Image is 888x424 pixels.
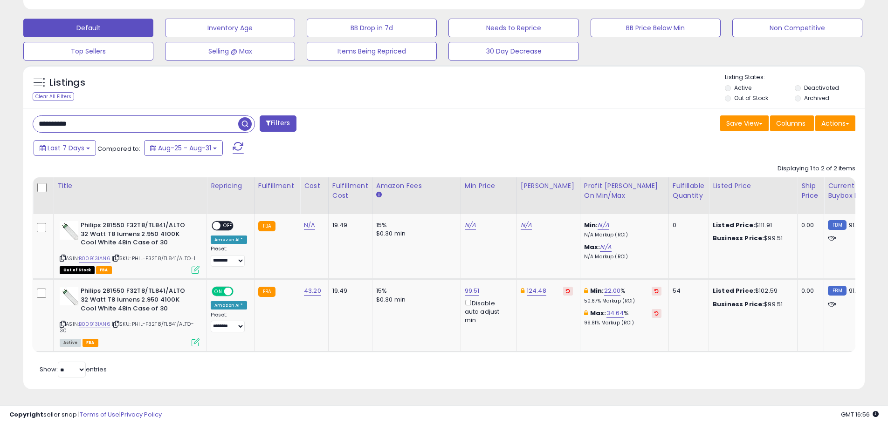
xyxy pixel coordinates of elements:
p: 99.81% Markup (ROI) [584,320,661,326]
button: Selling @ Max [165,42,295,61]
button: Columns [770,115,814,131]
span: OFF [220,222,235,230]
p: Listing States: [725,73,865,82]
span: FBA [96,266,112,274]
div: Listed Price [713,181,793,191]
p: N/A Markup (ROI) [584,232,661,238]
span: | SKU: PHIL-F32T8/TL841/ALTO-1 [112,255,195,262]
div: Repricing [211,181,250,191]
div: 15% [376,221,454,229]
small: FBM [828,220,846,230]
div: Ship Price [801,181,820,201]
button: Last 7 Days [34,140,96,156]
b: Max: [590,309,606,317]
div: Amazon AI * [211,236,247,244]
a: 124.48 [527,286,546,296]
div: Fulfillment [258,181,296,191]
a: 34.64 [606,309,624,318]
b: Listed Price: [713,221,755,229]
img: 319EnMq7xgL._SL40_.jpg [60,287,78,305]
strong: Copyright [9,410,43,419]
span: Columns [776,119,805,128]
b: Philips 281550 F32T8/TL841/ALTO 32 Watt T8 lumens 2.950 4100K Cool White 48in Case of 30 [81,287,194,315]
div: ASIN: [60,287,200,345]
div: Displaying 1 to 2 of 2 items [778,164,855,173]
button: Top Sellers [23,42,153,61]
div: $111.91 [713,221,790,229]
div: Fulfillment Cost [332,181,368,201]
button: Default [23,19,153,37]
div: 54 [673,287,702,295]
button: Inventory Age [165,19,295,37]
div: 0 [673,221,702,229]
button: BB Drop in 7d [307,19,437,37]
div: 0.00 [801,221,817,229]
a: N/A [598,221,609,230]
div: Current Buybox Price [828,181,876,201]
p: N/A Markup (ROI) [584,254,661,260]
a: N/A [304,221,315,230]
label: Active [734,84,751,92]
a: Privacy Policy [121,410,162,419]
span: All listings that are currently out of stock and unavailable for purchase on Amazon [60,266,95,274]
a: Terms of Use [80,410,119,419]
div: Preset: [211,246,247,267]
span: 91.94 [849,286,864,295]
button: Items Being Repriced [307,42,437,61]
span: 2025-09-9 16:56 GMT [841,410,879,419]
a: 99.51 [465,286,480,296]
div: $102.59 [713,287,790,295]
div: % [584,309,661,326]
div: Title [57,181,203,191]
a: 43.20 [304,286,321,296]
small: FBM [828,286,846,296]
div: 15% [376,287,454,295]
div: Amazon AI * [211,301,247,310]
div: 19.49 [332,287,365,295]
div: $0.30 min [376,229,454,238]
small: Amazon Fees. [376,191,382,199]
button: BB Price Below Min [591,19,721,37]
div: seller snap | | [9,411,162,419]
div: Profit [PERSON_NAME] on Min/Max [584,181,665,201]
a: N/A [600,242,611,252]
div: 0.00 [801,287,817,295]
button: Needs to Reprice [448,19,578,37]
div: Fulfillable Quantity [673,181,705,201]
span: 91.94 [849,221,864,229]
label: Out of Stock [734,94,768,102]
div: Amazon Fees [376,181,457,191]
img: 319EnMq7xgL._SL40_.jpg [60,221,78,240]
div: 19.49 [332,221,365,229]
a: N/A [465,221,476,230]
p: 50.67% Markup (ROI) [584,298,661,304]
div: [PERSON_NAME] [521,181,576,191]
b: Max: [584,242,600,251]
a: 22.00 [604,286,621,296]
span: ON [213,288,224,296]
button: 30 Day Decrease [448,42,578,61]
span: OFF [232,288,247,296]
span: All listings currently available for purchase on Amazon [60,339,81,347]
button: Actions [815,115,855,131]
div: Min Price [465,181,513,191]
div: Preset: [211,312,247,333]
div: % [584,287,661,304]
span: Last 7 Days [48,143,84,153]
span: Show: entries [40,365,107,374]
b: Business Price: [713,234,764,242]
b: Min: [590,286,604,295]
button: Aug-25 - Aug-31 [144,140,223,156]
div: Disable auto adjust min [465,298,509,325]
b: Listed Price: [713,286,755,295]
th: The percentage added to the cost of goods (COGS) that forms the calculator for Min & Max prices. [580,177,668,214]
a: B00913IAN6 [79,320,110,328]
div: Cost [304,181,324,191]
div: Clear All Filters [33,92,74,101]
div: $99.51 [713,300,790,309]
b: Philips 281550 F32T8/TL841/ALTO 32 Watt T8 lumens 2.950 4100K Cool White 48in Case of 30 [81,221,194,249]
span: FBA [83,339,98,347]
div: ASIN: [60,221,200,273]
b: Min: [584,221,598,229]
span: Aug-25 - Aug-31 [158,143,211,153]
